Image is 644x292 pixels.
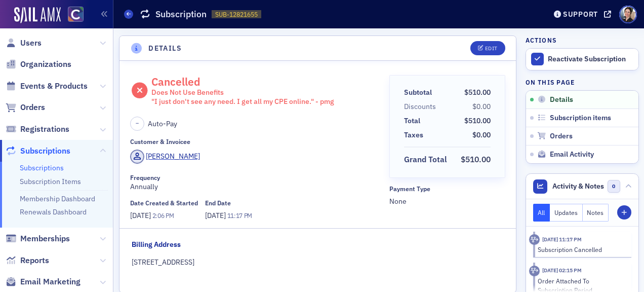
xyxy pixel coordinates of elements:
div: "I just don't see any need. I get all my CPE online." - pmg [151,97,334,106]
div: Customer & Invoicee [130,138,190,145]
a: View Homepage [61,7,84,24]
a: [PERSON_NAME] [130,150,200,164]
span: Discounts [404,101,439,112]
span: None [389,196,505,207]
img: SailAMX [68,7,84,22]
h4: Details [148,43,182,54]
div: Payment Type [389,185,430,193]
h4: Actions [526,35,557,45]
a: Subscriptions [6,145,70,157]
a: Users [6,38,42,49]
a: Events & Products [6,81,88,92]
div: Annually [130,174,383,192]
h4: On this page [526,78,639,87]
button: Updates [550,204,583,222]
span: Taxes [404,130,427,140]
span: Profile [619,6,637,23]
span: SUB-12821655 [215,10,258,19]
span: 2:06 PM [152,211,174,220]
span: $510.00 [461,154,491,164]
span: Orders [20,102,45,113]
span: Registrations [20,124,69,135]
span: Events & Products [20,81,88,92]
img: SailAMX [14,7,61,23]
a: Subscriptions [20,163,64,172]
span: 0 [608,180,620,193]
button: Reactivate Subscription [526,49,638,70]
div: Subtotal [404,87,432,98]
a: Membership Dashboard [20,194,95,203]
div: Subscription Cancelled [538,245,624,254]
span: Total [404,116,424,126]
span: $510.00 [464,88,491,97]
time: 9/5/2025 02:15 PM [542,267,582,274]
div: Cancelled [151,75,334,106]
a: Reports [6,255,49,266]
div: Grand Total [404,154,447,166]
div: Edit [485,46,498,51]
span: Details [550,95,573,104]
div: Billing Address [132,239,181,250]
a: Organizations [6,59,71,70]
span: Organizations [20,59,71,70]
span: $0.00 [472,102,491,111]
div: [STREET_ADDRESS] [132,257,504,268]
div: End Date [205,199,231,207]
span: Email Activity [550,150,594,159]
span: Orders [550,132,573,141]
span: Subscription items [550,114,611,123]
div: Activity [529,266,540,276]
a: Orders [6,102,45,113]
div: Frequency [130,174,160,181]
span: Subscriptions [20,145,70,157]
div: Activity [529,234,540,245]
span: Subtotal [404,87,435,98]
span: Reports [20,255,49,266]
span: Email Marketing [20,276,80,287]
span: Users [20,38,42,49]
span: – [136,120,139,128]
a: Subscription Items [20,177,81,186]
div: Date Created & Started [130,199,198,207]
a: Renewals Dashboard [20,207,87,216]
span: Auto-Pay [148,119,177,129]
span: Activity & Notes [552,181,604,192]
a: Email Marketing [6,276,80,287]
span: $0.00 [472,130,491,139]
span: [DATE] [130,211,152,220]
span: Grand Total [404,154,451,166]
button: Notes [583,204,609,222]
span: $510.00 [464,116,491,125]
span: [DATE] [205,211,227,220]
button: Edit [470,41,505,55]
div: Does Not Use Benefits [151,88,334,97]
a: Registrations [6,124,69,135]
div: Taxes [404,130,423,140]
h1: Subscription [155,8,207,20]
div: Discounts [404,101,436,112]
div: Total [404,116,420,126]
button: All [533,204,550,222]
time: 9/10/2025 11:17 PM [542,236,582,243]
div: Support [563,10,598,19]
span: 11:17 PM [227,211,253,220]
div: Reactivate Subscription [548,55,633,64]
span: Memberships [20,233,70,244]
a: Memberships [6,233,70,244]
div: [PERSON_NAME] [146,151,200,162]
